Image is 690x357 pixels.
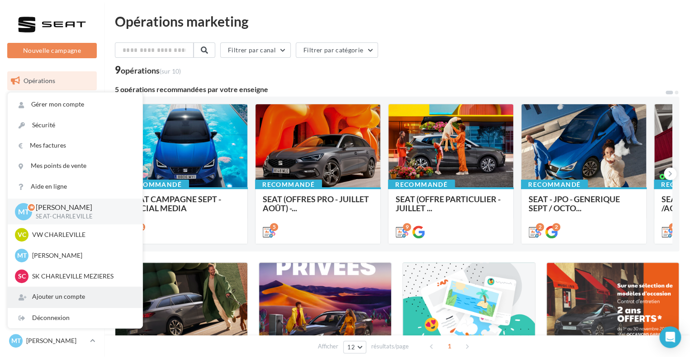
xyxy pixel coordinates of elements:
span: MT [17,251,27,260]
div: Recommandé [255,180,322,190]
a: Contacts [5,162,99,181]
span: résultats/page [371,342,409,351]
div: 2 [536,223,544,231]
a: Campagnes [5,139,99,158]
a: Médiathèque [5,184,99,203]
div: 5 opérations recommandées par votre enseigne [115,86,665,93]
div: Recommandé [521,180,588,190]
p: [PERSON_NAME] [36,202,128,213]
a: Campagnes DataOnDemand [5,259,99,286]
span: 1 [442,339,457,353]
span: MT [18,206,29,217]
button: Nouvelle campagne [7,43,97,58]
span: SC [18,272,26,281]
span: Afficher [318,342,338,351]
div: Déconnexion [8,308,142,328]
a: MT [PERSON_NAME] [7,332,97,349]
div: 6 [669,223,677,231]
div: Ajouter un compte [8,287,142,307]
div: 9 [403,223,411,231]
span: (sur 10) [160,67,181,75]
button: Filtrer par catégorie [296,42,378,58]
a: Boîte de réception13 [5,94,99,113]
span: SEAT (OFFRE PARTICULIER - JUILLET ... [396,194,501,213]
span: SEAT CAMPAGNE SEPT - SOCIAL MEDIA [130,194,221,213]
div: 9 [115,65,181,75]
a: Mes points de vente [8,156,142,176]
p: VW CHARLEVILLE [32,230,132,239]
p: SEAT-CHARLEVILLE [36,213,128,221]
a: Visibilité en ligne [5,117,99,136]
div: Open Intercom Messenger [659,326,681,348]
a: Calendrier [5,207,99,226]
span: SEAT (OFFRES PRO - JUILLET AOÛT) -... [263,194,369,213]
span: SEAT - JPO - GENERIQUE SEPT / OCTO... [529,194,620,213]
div: Recommandé [388,180,455,190]
div: Opérations marketing [115,14,679,28]
div: opérations [121,66,181,74]
div: Recommandé [122,180,189,190]
button: 12 [343,341,366,353]
span: MT [11,336,21,345]
p: [PERSON_NAME] [26,336,86,345]
button: Filtrer par canal [220,42,291,58]
a: PLV et print personnalisable [5,229,99,256]
span: Opérations [24,77,55,84]
p: SK CHARLEVILLE MEZIERES [32,272,132,281]
a: Opérations [5,71,99,90]
div: 2 [552,223,560,231]
div: 5 [270,223,278,231]
span: 12 [347,343,355,351]
p: [PERSON_NAME] [32,251,132,260]
a: Gérer mon compte [8,94,142,115]
a: Sécurité [8,115,142,135]
span: VC [18,230,26,239]
a: Aide en ligne [8,176,142,197]
a: Mes factures [8,135,142,156]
